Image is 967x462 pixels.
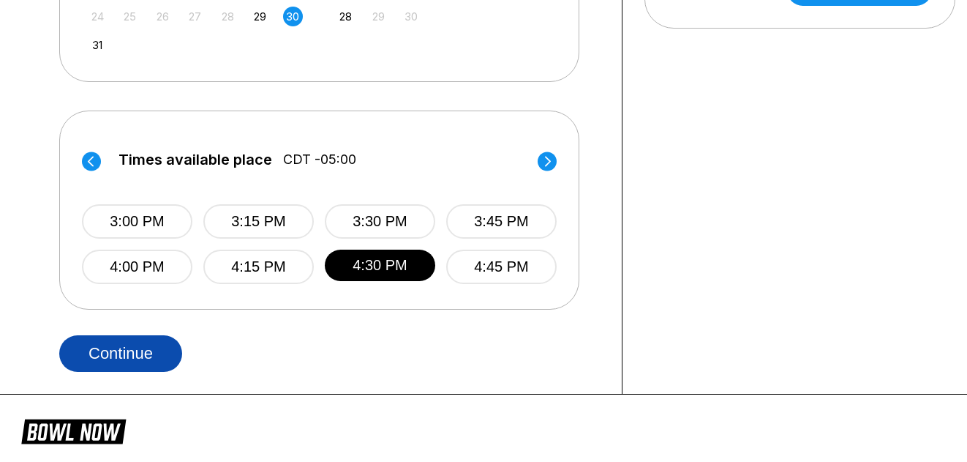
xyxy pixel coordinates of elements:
[82,204,192,239] button: 3:00 PM
[446,250,557,284] button: 4:45 PM
[283,7,303,26] div: Choose Saturday, August 30th, 2025
[203,204,314,239] button: 3:15 PM
[120,7,140,26] div: Not available Monday, August 25th, 2025
[325,204,435,239] button: 3:30 PM
[369,7,388,26] div: Not available Monday, September 29th, 2025
[283,152,356,168] span: CDT -05:00
[153,7,173,26] div: Not available Tuesday, August 26th, 2025
[336,7,355,26] div: Choose Sunday, September 28th, 2025
[203,250,314,284] button: 4:15 PM
[185,7,205,26] div: Not available Wednesday, August 27th, 2025
[325,250,435,281] button: 4:30 PM
[88,7,108,26] div: Not available Sunday, August 24th, 2025
[59,335,182,372] button: Continue
[88,35,108,55] div: Choose Sunday, August 31st, 2025
[118,152,272,168] span: Times available place
[401,7,421,26] div: Not available Tuesday, September 30th, 2025
[218,7,238,26] div: Not available Thursday, August 28th, 2025
[250,7,270,26] div: Choose Friday, August 29th, 2025
[82,250,192,284] button: 4:00 PM
[446,204,557,239] button: 3:45 PM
